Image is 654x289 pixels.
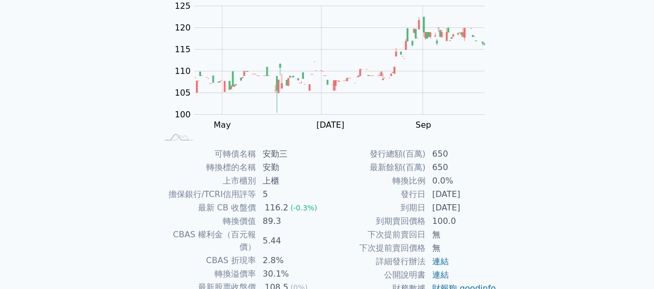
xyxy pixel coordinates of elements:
[316,120,344,130] tspan: [DATE]
[432,256,449,266] a: 連結
[327,228,426,241] td: 下次提前賣回日
[426,215,497,228] td: 100.0
[291,204,317,212] span: (-0.3%)
[175,1,191,11] tspan: 125
[327,188,426,201] td: 發行日
[214,120,231,130] tspan: May
[426,228,497,241] td: 無
[158,254,256,267] td: CBAS 折現率
[426,147,497,161] td: 650
[256,267,327,281] td: 30.1%
[158,201,256,215] td: 最新 CB 收盤價
[256,188,327,201] td: 5
[327,201,426,215] td: 到期日
[175,44,191,54] tspan: 115
[158,215,256,228] td: 轉換價值
[327,174,426,188] td: 轉換比例
[256,215,327,228] td: 89.3
[415,120,431,130] tspan: Sep
[158,174,256,188] td: 上市櫃別
[426,188,497,201] td: [DATE]
[158,188,256,201] td: 擔保銀行/TCRI信用評等
[327,147,426,161] td: 發行總額(百萬)
[158,147,256,161] td: 可轉債名稱
[327,255,426,268] td: 詳細發行辦法
[327,241,426,255] td: 下次提前賣回價格
[327,268,426,282] td: 公開說明書
[327,215,426,228] td: 到期賣回價格
[175,88,191,98] tspan: 105
[426,161,497,174] td: 650
[256,228,327,254] td: 5.44
[158,267,256,281] td: 轉換溢價率
[426,174,497,188] td: 0.0%
[175,23,191,33] tspan: 120
[175,110,191,119] tspan: 100
[426,241,497,255] td: 無
[256,254,327,267] td: 2.8%
[426,201,497,215] td: [DATE]
[256,147,327,161] td: 安勤三
[169,1,500,130] g: Chart
[432,270,449,280] a: 連結
[256,174,327,188] td: 上櫃
[175,66,191,76] tspan: 110
[158,161,256,174] td: 轉換標的名稱
[263,202,291,214] div: 116.2
[158,228,256,254] td: CBAS 權利金（百元報價）
[327,161,426,174] td: 最新餘額(百萬)
[256,161,327,174] td: 安勤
